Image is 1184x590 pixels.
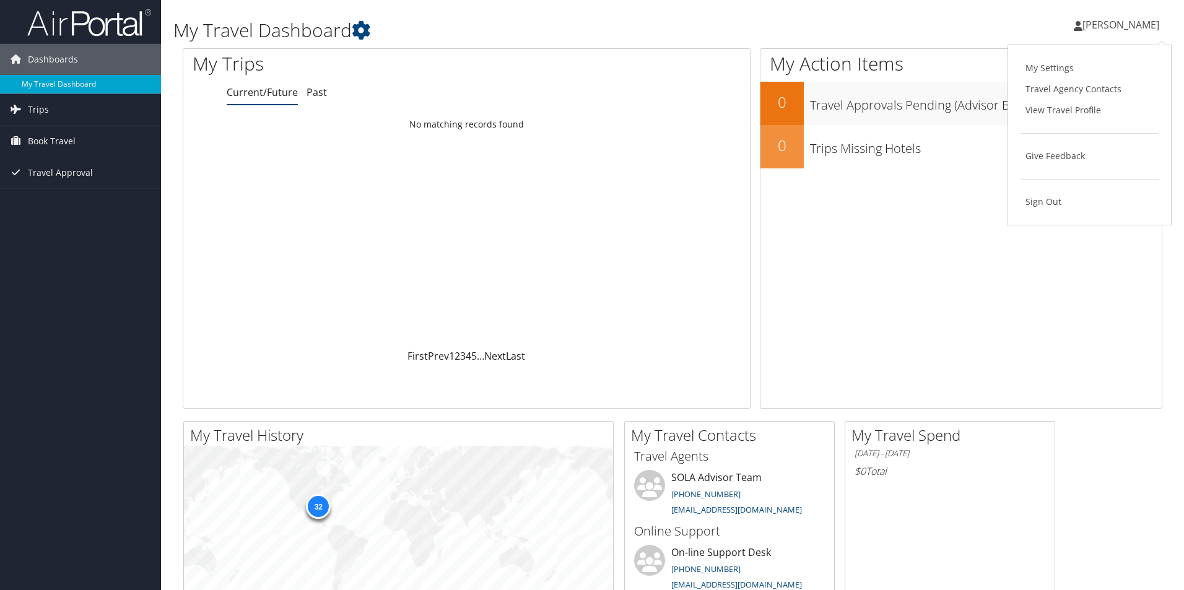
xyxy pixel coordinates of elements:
td: No matching records found [183,113,750,136]
a: [PHONE_NUMBER] [671,488,741,500]
h2: 0 [760,135,804,156]
a: [EMAIL_ADDRESS][DOMAIN_NAME] [671,579,802,590]
h6: [DATE] - [DATE] [855,448,1045,459]
a: [EMAIL_ADDRESS][DOMAIN_NAME] [671,504,802,515]
a: 3 [460,349,466,363]
h2: 0 [760,92,804,113]
h1: My Travel Dashboard [173,17,839,43]
h1: My Action Items [760,51,1162,77]
a: Travel Agency Contacts [1021,79,1159,100]
a: Sign Out [1021,191,1159,212]
a: My Settings [1021,58,1159,79]
span: Dashboards [28,44,78,75]
a: [PERSON_NAME] [1074,6,1172,43]
h1: My Trips [193,51,505,77]
a: 1 [449,349,455,363]
h3: Trips Missing Hotels [810,134,1162,157]
span: Book Travel [28,126,76,157]
a: 5 [471,349,477,363]
li: SOLA Advisor Team [628,470,831,521]
a: 4 [466,349,471,363]
a: 2 [455,349,460,363]
h2: My Travel Contacts [631,425,834,446]
a: Last [506,349,525,363]
span: Travel Approval [28,157,93,188]
span: Trips [28,94,49,125]
a: [PHONE_NUMBER] [671,563,741,575]
a: Next [484,349,506,363]
a: Past [307,85,327,99]
h6: Total [855,464,1045,478]
span: … [477,349,484,363]
span: $0 [855,464,866,478]
span: [PERSON_NAME] [1082,18,1159,32]
a: View Travel Profile [1021,100,1159,121]
a: 0Trips Missing Hotels [760,125,1162,168]
a: Prev [428,349,449,363]
img: airportal-logo.png [27,8,151,37]
div: 32 [306,494,331,519]
a: First [407,349,428,363]
a: Current/Future [227,85,298,99]
a: Give Feedback [1021,145,1159,167]
h2: My Travel Spend [851,425,1055,446]
h3: Online Support [634,523,825,540]
a: 0Travel Approvals Pending (Advisor Booked) [760,82,1162,125]
h2: My Travel History [190,425,613,446]
h3: Travel Agents [634,448,825,465]
h3: Travel Approvals Pending (Advisor Booked) [810,90,1162,114]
